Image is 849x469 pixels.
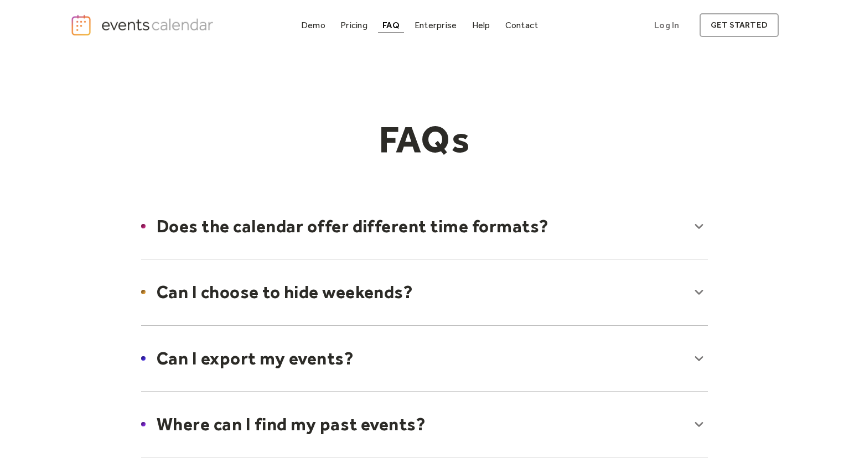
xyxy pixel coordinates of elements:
div: Enterprise [415,22,457,28]
div: Help [472,22,490,28]
a: Help [468,18,495,33]
div: Demo [301,22,325,28]
a: Contact [501,18,543,33]
div: Pricing [340,22,367,28]
div: Contact [505,22,539,28]
a: home [70,14,216,37]
a: Demo [297,18,330,33]
a: Log In [643,13,690,37]
a: FAQ [378,18,404,33]
h1: FAQs [212,117,637,162]
a: Enterprise [410,18,461,33]
a: Pricing [336,18,372,33]
a: get started [700,13,779,37]
div: FAQ [382,22,400,28]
